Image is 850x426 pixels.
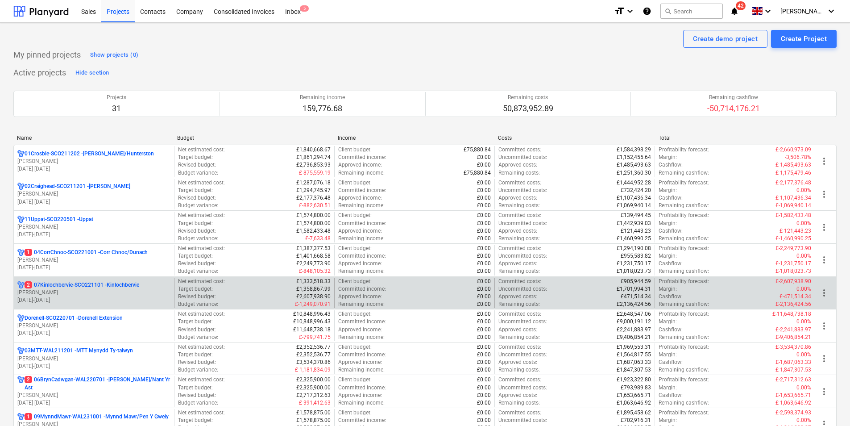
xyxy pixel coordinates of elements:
p: £-1,107,436.34 [775,194,811,202]
p: £-1,231,750.17 [775,260,811,267]
span: search [664,8,672,15]
p: Net estimated cost : [178,212,225,219]
p: Remaining cashflow : [659,202,709,209]
p: Net estimated cost : [178,146,225,154]
p: Target budget : [178,154,213,161]
p: £2,352,536.77 [296,343,331,351]
p: Budget variance : [178,202,218,209]
p: £0.00 [477,301,491,308]
p: £2,249,773.90 [296,260,331,267]
p: Remaining costs [503,94,553,101]
p: Committed costs : [498,310,541,318]
div: Project has multi currencies enabled [17,216,25,223]
p: Approved costs : [498,194,537,202]
p: £1,287,076.18 [296,179,331,187]
p: Remaining cashflow : [659,267,709,275]
p: 02Craighead-SCO211201 - [PERSON_NAME] [25,183,130,190]
p: Cashflow : [659,260,683,267]
p: Budget variance : [178,334,218,341]
p: £0.00 [477,252,491,260]
p: £2,177,376.48 [296,194,331,202]
div: Income [338,135,491,141]
span: more_vert [819,321,829,331]
p: Remaining cashflow : [659,235,709,242]
p: £0.00 [477,326,491,334]
p: £0.00 [477,161,491,169]
p: £-875,559.19 [299,169,331,177]
p: [DATE] - [DATE] [17,363,170,370]
p: Remaining costs : [498,235,540,242]
div: Project has multi currencies enabled [17,376,25,391]
p: Committed costs : [498,245,541,252]
p: [PERSON_NAME] [17,392,170,399]
div: Project has multi currencies enabled [17,281,25,289]
p: Net estimated cost : [178,179,225,187]
p: 07Kinlochbervie-SCO221101 - Kinlochbervie [25,281,139,289]
p: £955,583.82 [621,252,651,260]
p: Committed costs : [498,212,541,219]
p: £-882,630.51 [299,202,331,209]
p: Approved income : [338,161,382,169]
p: £75,880.84 [464,169,491,177]
p: Profitability forecast : [659,310,709,318]
p: £-2,241,883.97 [775,326,811,334]
p: £-2,660,973.09 [775,146,811,154]
p: Committed costs : [498,179,541,187]
p: Committed income : [338,220,386,227]
p: [DATE] - [DATE] [17,198,170,206]
p: Client budget : [338,310,372,318]
p: Remaining income : [338,169,385,177]
div: 104CorrChnoc-SCO221001 -Corr Chnoc/Dunach[PERSON_NAME][DATE]-[DATE] [17,249,170,271]
p: £1,574,800.00 [296,220,331,227]
p: Dorenell-SCO220701 - Dorenell Extension [25,314,123,322]
p: £1,444,952.28 [617,179,651,187]
p: Approved income : [338,326,382,334]
p: [DATE] - [DATE] [17,231,170,238]
p: [PERSON_NAME] [17,322,170,330]
div: Project has multi currencies enabled [17,314,25,322]
button: Create Project [771,30,837,48]
p: £0.00 [477,235,491,242]
div: Costs [498,135,651,141]
p: [PERSON_NAME] [17,190,170,198]
div: Create demo project [693,33,758,45]
p: Projects [107,94,126,101]
span: 1 [25,413,32,420]
p: Remaining cashflow [707,94,760,101]
p: Client budget : [338,146,372,154]
p: £905,944.59 [621,278,651,285]
p: £0.00 [477,194,491,202]
p: £0.00 [477,220,491,227]
p: Approved income : [338,194,382,202]
p: Target budget : [178,187,213,194]
p: Margin : [659,285,677,293]
p: Profitability forecast : [659,245,709,252]
div: Name [17,135,170,141]
div: Create Project [781,33,827,45]
div: Project has multi currencies enabled [17,183,25,190]
p: 01Crosbie-SCO211202 - [PERSON_NAME]/Hunterston [25,150,154,158]
p: £-471,514.34 [780,293,811,301]
p: £9,000,191.12 [617,318,651,326]
div: 03MTT-WAL211201 -MTT Mynydd Ty-talwyn[PERSON_NAME][DATE]-[DATE] [17,347,170,370]
p: Net estimated cost : [178,278,225,285]
p: £0.00 [477,278,491,285]
p: Approved income : [338,260,382,267]
p: 03MTT-WAL211201 - MTT Mynydd Ty-talwyn [25,347,133,355]
p: Net estimated cost : [178,343,225,351]
span: 2 [25,376,32,383]
p: 0.00% [796,318,811,326]
p: Target budget : [178,220,213,227]
div: 11Uppat-SCO220501 -Uppat[PERSON_NAME][DATE]-[DATE] [17,216,170,238]
p: Cashflow : [659,194,683,202]
p: £0.00 [477,202,491,209]
p: Margin : [659,318,677,326]
p: Committed income : [338,285,386,293]
p: Uncommitted costs : [498,187,547,194]
p: Remaining income [300,94,345,101]
p: Budget variance : [178,301,218,308]
p: £139,494.45 [621,212,651,219]
p: £10,848,996.43 [293,318,331,326]
p: £1,152,455.64 [617,154,651,161]
button: Create demo project [683,30,767,48]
